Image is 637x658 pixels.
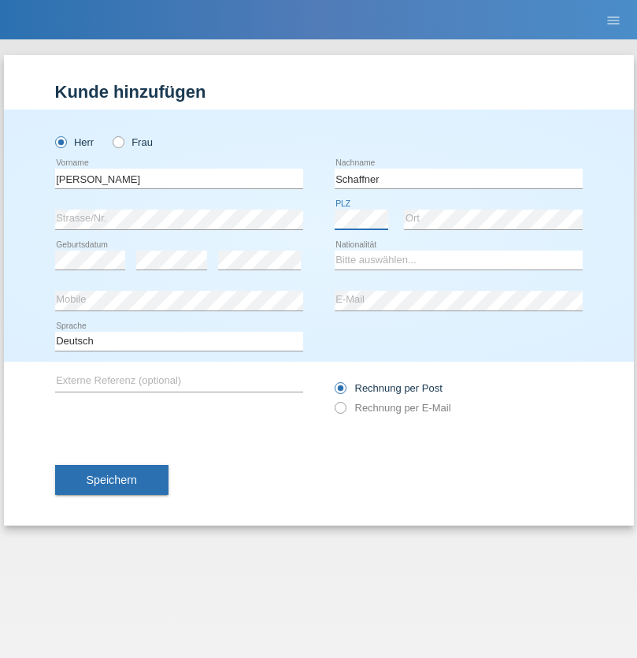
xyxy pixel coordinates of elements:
a: menu [598,15,629,24]
span: Speichern [87,474,137,486]
label: Rechnung per Post [335,382,443,394]
button: Speichern [55,465,169,495]
h1: Kunde hinzufügen [55,82,583,102]
input: Herr [55,136,65,147]
input: Rechnung per Post [335,382,345,402]
input: Rechnung per E-Mail [335,402,345,422]
i: menu [606,13,621,28]
label: Herr [55,136,94,148]
label: Frau [113,136,153,148]
input: Frau [113,136,123,147]
label: Rechnung per E-Mail [335,402,451,414]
